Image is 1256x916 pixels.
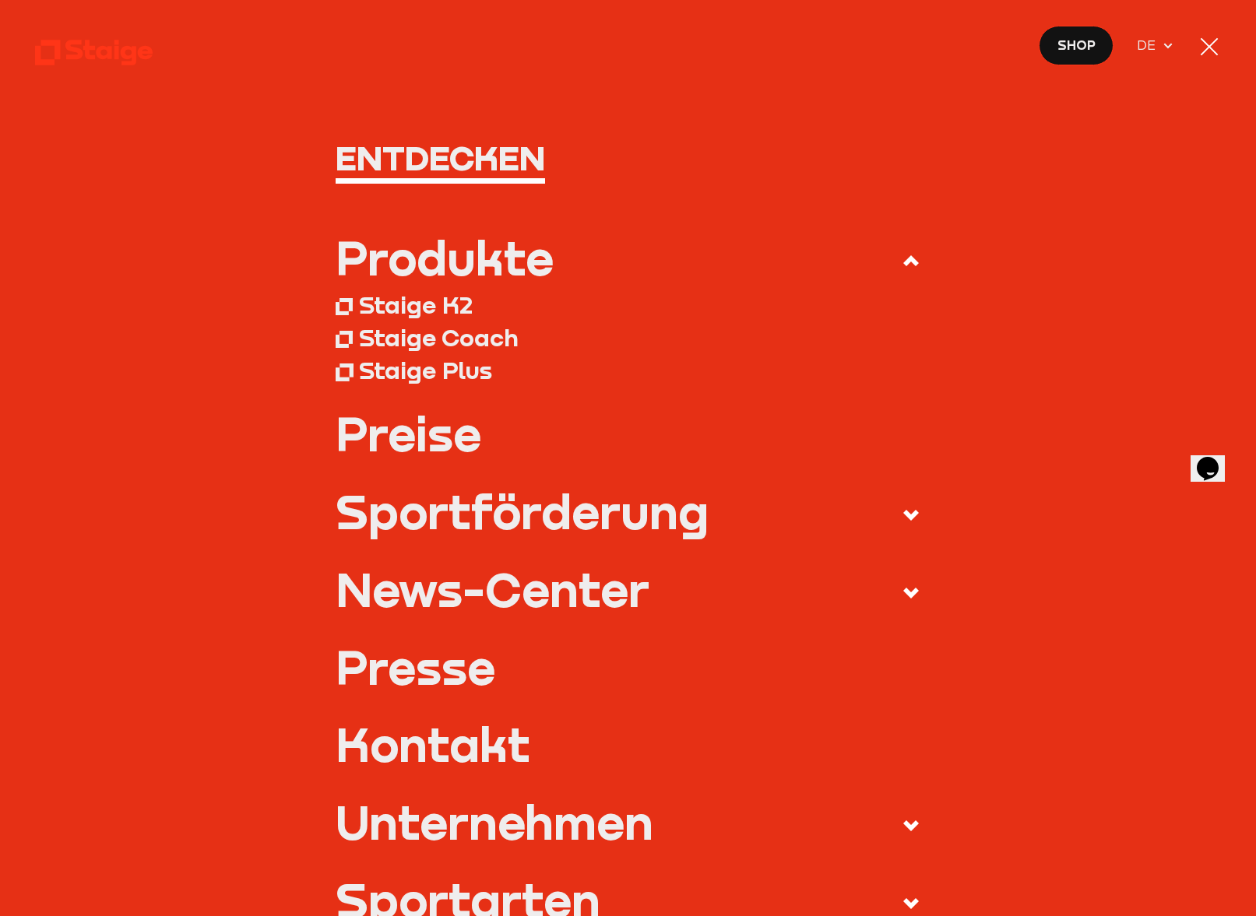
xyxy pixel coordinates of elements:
[1057,34,1096,54] span: Shop
[336,566,649,612] div: News-Center
[1191,435,1240,482] iframe: chat widget
[336,488,709,535] div: Sportförderung
[1039,26,1114,65] a: Shop
[1137,34,1162,54] span: DE
[336,234,554,281] div: Produkte
[336,644,920,690] a: Presse
[336,721,920,767] a: Kontakt
[359,356,492,385] div: Staige Plus
[359,323,519,353] div: Staige Coach
[336,288,920,321] a: Staige K2
[336,410,920,457] a: Preise
[336,354,920,387] a: Staige Plus
[336,798,653,845] div: Unternehmen
[336,321,920,354] a: Staige Coach
[359,290,473,320] div: Staige K2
